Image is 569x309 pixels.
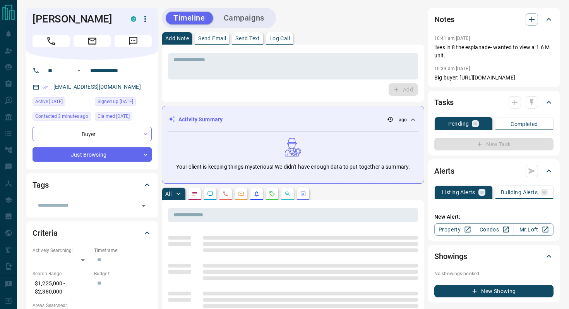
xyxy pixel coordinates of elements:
a: Property [434,223,474,236]
p: Add Note [165,36,189,41]
p: Activity Summary [178,116,223,124]
p: New Alert: [434,213,554,221]
p: lives in 8 the esplanade- wanted to view a 1.6 M unit. [434,43,554,60]
div: Showings [434,247,554,266]
p: Completed [511,121,538,127]
div: Alerts [434,162,554,180]
p: Listing Alerts [442,190,475,195]
a: Condos [474,223,514,236]
p: Your client is keeping things mysterious! We didn't have enough data to put together a summary. [176,163,410,171]
span: Contacted 3 minutes ago [35,112,88,120]
a: [EMAIL_ADDRESS][DOMAIN_NAME] [53,84,141,90]
div: Tasks [434,93,554,112]
button: New Showing [434,285,554,297]
p: Log Call [269,36,290,41]
span: Signed up [DATE] [98,98,133,105]
div: condos.ca [131,16,136,22]
p: Search Range: [33,270,90,277]
button: Open [138,200,149,211]
p: 10:41 am [DATE] [434,36,470,41]
div: Tue May 14 2019 [95,112,152,123]
p: Areas Searched: [33,302,152,309]
h2: Tasks [434,96,454,109]
div: Notes [434,10,554,29]
svg: Emails [238,191,244,197]
div: Criteria [33,224,152,242]
p: Actively Searching: [33,247,90,254]
h2: Showings [434,250,467,262]
p: -- ago [395,116,407,123]
h2: Notes [434,13,454,26]
p: 10:39 am [DATE] [434,66,470,71]
span: Active [DATE] [35,98,63,105]
button: Open [74,66,84,75]
p: Big buyer: [URL][DOMAIN_NAME] [434,74,554,82]
div: Sun Aug 17 2025 [33,112,91,123]
svg: Notes [192,191,198,197]
div: Tue May 14 2019 [95,97,152,108]
p: Building Alerts [501,190,538,195]
svg: Opportunities [284,191,291,197]
span: Call [33,35,70,47]
button: Timeline [166,12,213,24]
svg: Agent Actions [300,191,306,197]
p: Budget: [94,270,152,277]
span: Claimed [DATE] [98,112,130,120]
div: Tags [33,176,152,194]
svg: Listing Alerts [254,191,260,197]
h2: Alerts [434,165,454,177]
p: Send Text [235,36,260,41]
div: Tue Aug 22 2023 [33,97,91,108]
p: $1,225,000 - $2,380,000 [33,277,90,298]
p: Send Email [198,36,226,41]
svg: Requests [269,191,275,197]
p: Timeframe: [94,247,152,254]
svg: Lead Browsing Activity [207,191,213,197]
h2: Criteria [33,227,58,239]
h1: [PERSON_NAME] [33,13,119,25]
h2: Tags [33,179,48,191]
div: Activity Summary-- ago [168,112,418,127]
svg: Email Verified [43,85,48,90]
a: Mr.Loft [514,223,554,236]
p: Pending [448,121,469,126]
span: Email [74,35,111,47]
div: Just Browsing [33,147,152,162]
div: Buyer [33,127,152,141]
span: Message [115,35,152,47]
svg: Calls [223,191,229,197]
button: Campaigns [216,12,272,24]
p: No showings booked [434,270,554,277]
p: All [165,191,171,197]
